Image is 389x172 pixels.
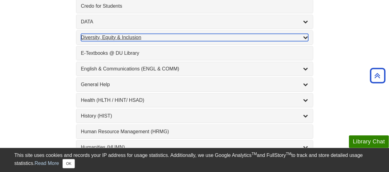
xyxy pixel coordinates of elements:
a: DATA [81,18,308,26]
button: Close [63,159,75,168]
sup: TM [252,152,257,156]
a: Health (HLTH / HINT/ HSAD) [81,97,308,104]
div: This site uses cookies and records your IP address for usage statistics. Additionally, we use Goo... [14,152,375,168]
a: Humanities (HUMN) [81,144,308,151]
a: History (HIST) [81,112,308,120]
button: Library Chat [349,135,389,148]
a: E-Textbooks @ DU Library [81,50,308,57]
a: Read More [34,161,59,166]
a: Credo for Students [81,2,308,10]
a: Back to Top [368,71,387,80]
a: General Help [81,81,308,88]
a: Human Resource Management (HRMG) [81,128,308,135]
a: English & Communications (ENGL & COMM) [81,65,308,73]
sup: TM [286,152,291,156]
a: Diversity, Equity & Inclusion [81,34,308,41]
